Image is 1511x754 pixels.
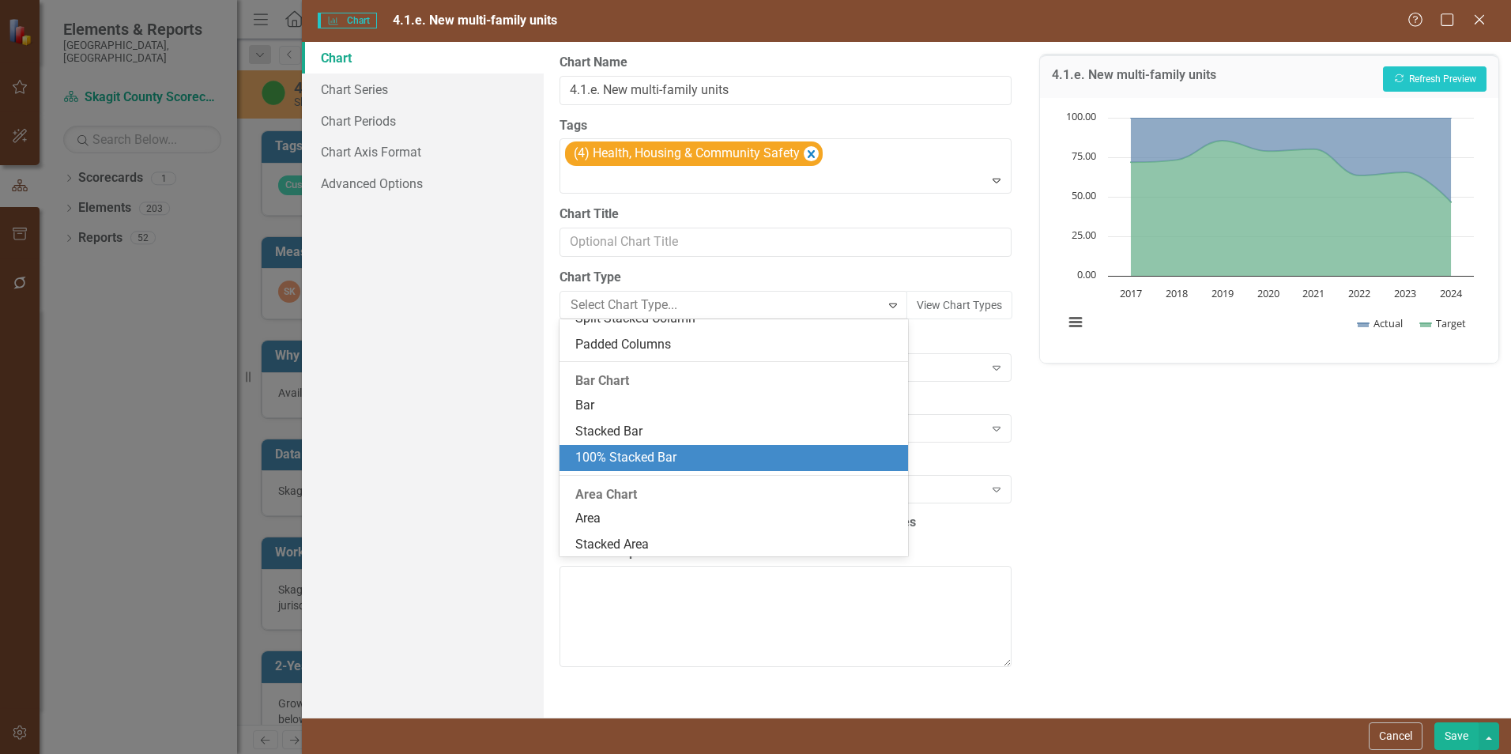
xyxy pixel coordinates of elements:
div: Stacked Area [575,536,899,554]
span: (4) Health, Housing & Community Safety [574,145,800,160]
text: 2019 [1211,286,1234,300]
text: 100.00 [1066,109,1096,123]
a: Chart [302,42,544,74]
button: View Chart Types [906,291,1012,320]
text: 2020 [1257,286,1279,300]
label: Chart Type [560,269,1012,287]
button: Show Actual [1358,316,1403,330]
text: 75.00 [1072,149,1096,163]
button: Refresh Preview [1383,66,1487,92]
label: Chart Title [560,205,1012,224]
div: 100% Stacked Bar [575,449,899,467]
div: Remove [object Object] [804,146,819,161]
div: Bar [575,397,899,415]
a: Advanced Options [302,168,544,199]
a: Chart Axis Format [302,136,544,168]
text: 2021 [1303,286,1325,300]
span: 4.1.e. New multi-family units [393,13,557,28]
button: Show Target [1420,316,1467,330]
div: Area [575,510,899,528]
label: Tags [560,117,1012,135]
text: 2024 [1440,286,1463,300]
g: Actual, series 1 of 2 with 8 data points. [1128,115,1455,121]
div: Chart. Highcharts interactive chart. [1056,110,1483,347]
text: 50.00 [1072,188,1096,202]
button: Cancel [1369,722,1422,750]
div: Bar Chart [560,370,908,393]
text: 0.00 [1077,267,1096,281]
div: Stacked Bar [575,423,899,441]
text: 25.00 [1072,228,1096,242]
svg: Interactive chart [1056,110,1482,347]
button: View chart menu, Chart [1064,311,1087,334]
div: Area Chart [560,484,908,507]
button: Save [1434,722,1479,750]
div: Padded Columns [575,336,899,354]
text: 2022 [1348,286,1370,300]
span: Chart [318,13,376,28]
text: 2023 [1394,286,1416,300]
a: Chart Series [302,74,544,105]
a: Chart Periods [302,105,544,137]
text: 2018 [1166,286,1188,300]
label: Chart Name [560,54,1012,72]
input: Optional Chart Title [560,228,1012,257]
text: 2017 [1120,286,1142,300]
h3: 4.1.e. New multi-family units [1052,68,1216,87]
